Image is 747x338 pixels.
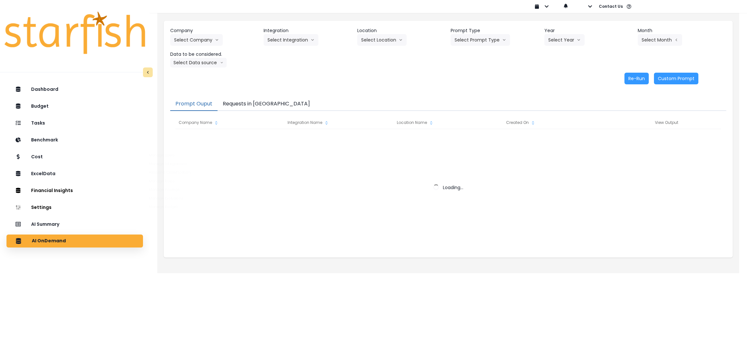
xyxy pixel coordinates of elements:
[6,100,143,113] button: Budget
[6,201,143,214] button: Settings
[215,37,219,43] svg: arrow down line
[6,218,143,231] button: AI Summary
[31,87,58,92] p: Dashboard
[6,133,143,146] button: Benchmark
[6,235,143,247] button: AI OnDemand
[146,194,204,203] button: Manage Exclusions
[170,58,227,67] button: Select Data sourcearrow down line
[170,27,259,34] header: Company
[146,151,204,160] button: Manage Users
[357,34,407,46] button: Select Locationarrow down line
[31,171,55,176] p: ExcelData
[264,27,352,34] header: Integration
[451,34,510,46] button: Select Prompt Typearrow down line
[394,116,503,129] div: Location Name
[170,97,218,111] button: Prompt Ouput
[284,116,393,129] div: Integration Name
[31,154,43,160] p: Cost
[357,27,446,34] header: Location
[502,37,506,43] svg: arrow down line
[31,103,49,109] p: Budget
[443,184,463,191] span: Loading...
[31,222,59,227] p: AI Summary
[530,120,536,126] svg: sort
[31,137,58,143] p: Benchmark
[674,37,678,43] svg: arrow left line
[218,97,315,111] button: Requests in [GEOGRAPHIC_DATA]
[264,34,318,46] button: Select Integrationarrow down line
[146,177,204,186] button: Manage Roles
[6,167,143,180] button: ExcelData
[311,37,314,43] svg: arrow down line
[429,120,434,126] svg: sort
[324,120,329,126] svg: sort
[451,27,539,34] header: Prompt Type
[6,150,143,163] button: Cost
[6,83,143,96] button: Dashboard
[31,120,45,126] p: Tasks
[624,73,649,84] button: Re-Run
[170,34,223,46] button: Select Companyarrow down line
[503,116,612,129] div: Created On
[146,160,204,168] button: Manage Integrations
[146,168,204,177] button: Alias and Classification
[220,59,223,66] svg: arrow down line
[6,116,143,129] button: Tasks
[214,120,219,126] svg: sort
[175,116,284,129] div: Company Name
[146,203,204,211] button: Manage Budget
[544,27,633,34] header: Year
[638,34,682,46] button: Select Montharrow left line
[577,37,581,43] svg: arrow down line
[6,184,143,197] button: Financial Insights
[544,34,585,46] button: Select Yeararrow down line
[612,116,721,129] div: View Output
[146,186,204,194] button: Manage Privilege
[170,51,259,58] header: Data to be considered.
[399,37,403,43] svg: arrow down line
[32,238,66,244] p: AI OnDemand
[638,27,726,34] header: Month
[654,73,698,84] button: Custom Prompt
